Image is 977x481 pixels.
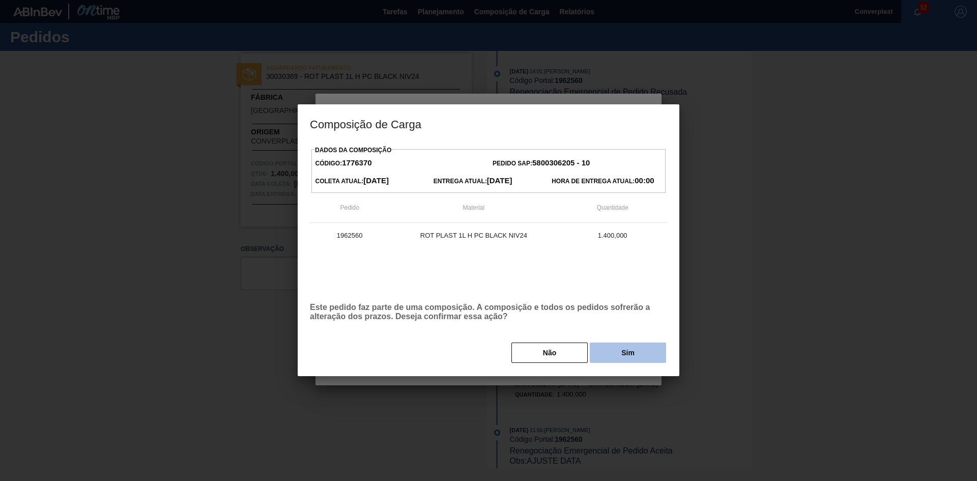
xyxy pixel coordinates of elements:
[340,204,359,211] span: Pedido
[389,223,558,248] td: ROT PLAST 1L H PC BLACK NIV24
[310,223,389,248] td: 1962560
[597,204,628,211] span: Quantidade
[511,343,588,363] button: Não
[552,178,654,185] span: Hora de Entrega Atual:
[558,223,667,248] td: 1.400,000
[342,158,371,167] strong: 1776370
[298,104,679,143] h3: Composição de Carga
[315,178,389,185] span: Coleta Atual:
[493,160,590,167] span: Pedido SAP:
[315,160,372,167] span: Código:
[315,147,391,154] label: Dados da Composição
[434,178,512,185] span: Entrega Atual:
[635,176,654,185] strong: 00:00
[590,343,666,363] button: Sim
[463,204,485,211] span: Material
[487,176,512,185] strong: [DATE]
[532,158,590,167] strong: 5800306205 - 10
[310,303,667,321] p: Este pedido faz parte de uma composição. A composição e todos os pedidos sofrerão a alteração dos...
[363,176,389,185] strong: [DATE]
